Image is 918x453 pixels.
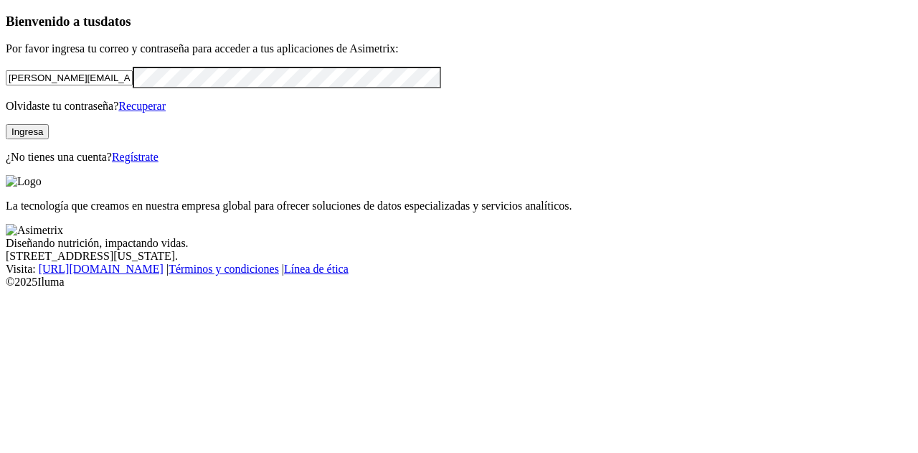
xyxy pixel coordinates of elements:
[100,14,131,29] span: datos
[169,263,279,275] a: Términos y condiciones
[6,151,912,164] p: ¿No tienes una cuenta?
[6,175,42,188] img: Logo
[6,124,49,139] button: Ingresa
[284,263,349,275] a: Línea de ética
[6,200,912,213] p: La tecnología que creamos en nuestra empresa global para ofrecer soluciones de datos especializad...
[6,42,912,55] p: Por favor ingresa tu correo y contraseña para acceder a tus aplicaciones de Asimetrix:
[6,263,912,276] div: Visita : | |
[6,224,63,237] img: Asimetrix
[6,14,912,29] h3: Bienvenido a tus
[6,276,912,289] div: © 2025 Iluma
[118,100,166,112] a: Recuperar
[112,151,158,163] a: Regístrate
[39,263,164,275] a: [URL][DOMAIN_NAME]
[6,100,912,113] p: Olvidaste tu contraseña?
[6,250,912,263] div: [STREET_ADDRESS][US_STATE].
[6,70,133,85] input: Tu correo
[6,237,912,250] div: Diseñando nutrición, impactando vidas.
